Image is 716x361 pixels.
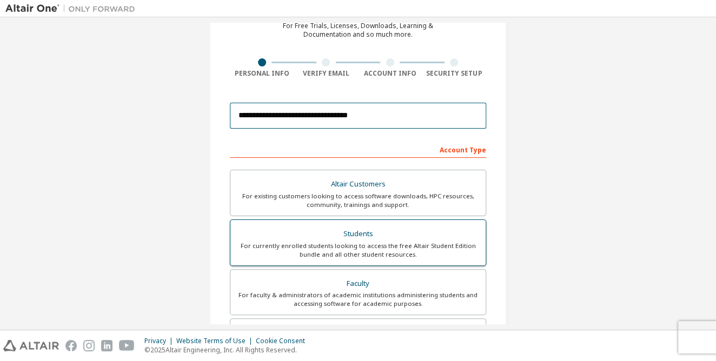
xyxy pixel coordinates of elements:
[237,177,479,192] div: Altair Customers
[65,340,77,351] img: facebook.svg
[237,291,479,308] div: For faculty & administrators of academic institutions administering students and accessing softwa...
[283,22,433,39] div: For Free Trials, Licenses, Downloads, Learning & Documentation and so much more.
[237,226,479,242] div: Students
[230,69,294,78] div: Personal Info
[3,340,59,351] img: altair_logo.svg
[237,192,479,209] div: For existing customers looking to access software downloads, HPC resources, community, trainings ...
[422,69,487,78] div: Security Setup
[119,340,135,351] img: youtube.svg
[101,340,112,351] img: linkedin.svg
[83,340,95,351] img: instagram.svg
[358,69,422,78] div: Account Info
[144,345,311,355] p: © 2025 Altair Engineering, Inc. All Rights Reserved.
[230,141,486,158] div: Account Type
[144,337,176,345] div: Privacy
[237,242,479,259] div: For currently enrolled students looking to access the free Altair Student Edition bundle and all ...
[237,276,479,291] div: Faculty
[256,337,311,345] div: Cookie Consent
[5,3,141,14] img: Altair One
[294,69,359,78] div: Verify Email
[176,337,256,345] div: Website Terms of Use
